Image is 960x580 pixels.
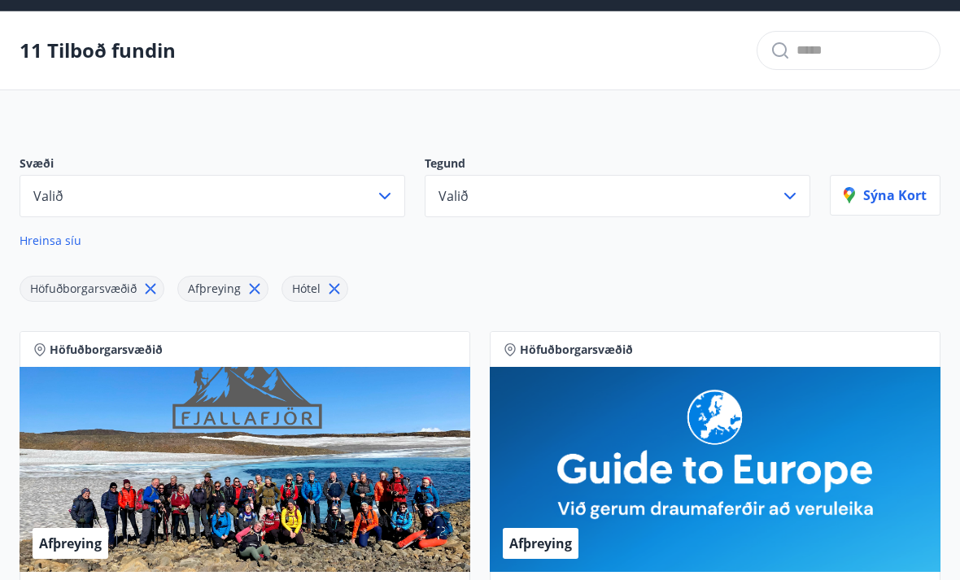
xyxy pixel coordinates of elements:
[20,233,81,248] span: Hreinsa síu
[509,534,572,552] span: Afþreying
[39,534,102,552] span: Afþreying
[439,187,469,205] span: Valið
[33,187,63,205] span: Valið
[520,342,633,358] span: Höfuðborgarsvæðið
[50,342,163,358] span: Höfuðborgarsvæðið
[425,175,810,217] button: Valið
[20,276,164,302] div: Höfuðborgarsvæðið
[20,175,405,217] button: Valið
[425,155,810,175] p: Tegund
[30,281,137,296] span: Höfuðborgarsvæðið
[20,155,405,175] p: Svæði
[188,281,241,296] span: Afþreying
[281,276,348,302] div: Hótel
[830,175,940,216] button: Sýna kort
[20,37,176,64] p: 11 Tilboð fundin
[177,276,268,302] div: Afþreying
[292,281,321,296] span: Hótel
[844,186,927,204] p: Sýna kort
